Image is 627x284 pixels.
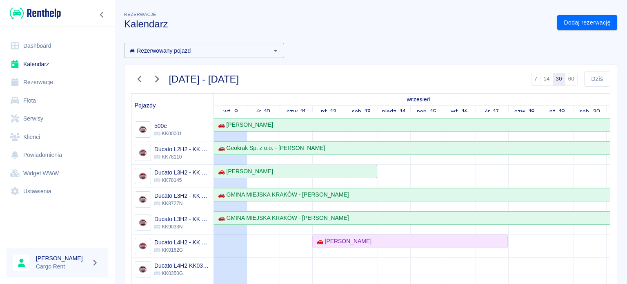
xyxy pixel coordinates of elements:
p: Cargo Rent [36,262,88,271]
span: Rezerwacje [124,12,156,17]
p: KK0162G [154,246,209,254]
div: 🚗 [PERSON_NAME] [215,121,273,129]
a: 13 września 2025 [350,106,373,118]
h6: 500e [154,122,182,130]
img: Renthelp logo [10,7,61,20]
a: 11 września 2025 [285,106,308,118]
button: Otwórz [270,45,281,56]
a: 18 września 2025 [512,106,537,118]
h3: Kalendarz [124,18,551,30]
div: 🚗 [PERSON_NAME] [215,167,273,176]
img: Image [136,216,149,230]
img: Image [136,193,149,206]
h6: [PERSON_NAME] [36,254,88,262]
h6: Ducato L2H2 - KK 78110 [154,145,209,153]
img: Image [136,146,149,160]
img: Image [136,123,149,136]
h6: Ducato L3H2 - KK 9033N [154,215,209,223]
div: 🚗 GMINA MIEJSKA KRAKÓW - [PERSON_NAME] [215,190,349,199]
a: Kalendarz [7,55,108,74]
a: Flota [7,92,108,110]
a: 12 września 2025 [319,106,339,118]
h6: Ducato L3H2 - KK 78145 [154,168,209,177]
div: 🚗 GMINA MIEJSKA KRAKÓW - [PERSON_NAME] [215,214,349,222]
a: 15 września 2025 [415,106,438,118]
p: KK78110 [154,153,209,161]
a: 9 września 2025 [221,106,240,118]
button: Dziś [584,72,610,87]
div: 🚗 Geokrak Sp. z o.o. - [PERSON_NAME] [215,144,325,152]
button: 7 dni [531,73,541,86]
h3: [DATE] - [DATE] [169,74,239,85]
p: KK78145 [154,177,209,184]
a: Widget WWW [7,164,108,183]
p: KK0350G [154,270,209,277]
span: Pojazdy [135,102,156,109]
img: Image [136,170,149,183]
a: Serwisy [7,110,108,128]
p: KK8727N [154,200,209,207]
a: 17 września 2025 [483,106,501,118]
a: Klienci [7,128,108,146]
button: Zwiń nawigację [96,9,108,20]
button: 14 dni [540,73,553,86]
a: Dashboard [7,37,108,55]
a: 16 września 2025 [449,106,470,118]
a: Ustawienia [7,182,108,201]
button: 30 dni [553,73,565,86]
img: Image [136,263,149,276]
a: Rezerwacje [7,73,108,92]
a: Powiadomienia [7,146,108,164]
h6: Ducato L3H2 - KK 8727N [154,192,209,200]
a: Dodaj rezerwację [557,15,617,30]
input: Wyszukaj i wybierz pojazdy... [127,45,268,56]
p: KK00001 [154,130,182,137]
a: 20 września 2025 [578,106,602,118]
a: Renthelp logo [7,7,61,20]
button: 60 dni [565,73,578,86]
img: Image [136,239,149,253]
a: 10 września 2025 [254,106,273,118]
a: 19 września 2025 [547,106,567,118]
h6: Ducato L4H2 KK0350G [154,262,209,270]
a: 9 września 2025 [405,94,432,105]
p: KK9033N [154,223,209,230]
div: 🚗 [PERSON_NAME] [313,237,371,246]
h6: Ducato L4H2 - KK 0162G [154,238,209,246]
a: 14 września 2025 [380,106,408,118]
